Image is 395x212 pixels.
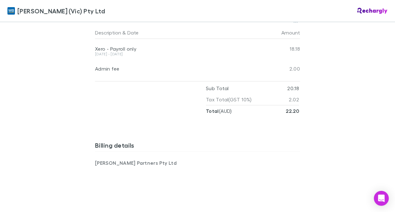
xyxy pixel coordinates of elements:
button: Description [95,26,121,39]
span: [PERSON_NAME] (Vic) Pty Ltd [17,6,105,16]
p: ( AUD ) [206,105,232,117]
div: Admin fee [95,66,263,72]
div: & [95,26,260,39]
img: William Buck (Vic) Pty Ltd's Logo [7,7,15,15]
p: Sub Total [206,83,229,94]
button: Date [127,26,138,39]
div: 18.18 [263,39,300,59]
p: 20.18 [287,83,299,94]
p: Tax Total (GST 10%) [206,94,252,105]
div: Open Intercom Messenger [374,191,389,206]
h3: Billing details [95,141,300,151]
p: [PERSON_NAME] Partners Pty Ltd [95,159,197,167]
strong: 22.20 [286,108,299,114]
p: 2.02 [289,94,299,105]
strong: Total [206,108,219,114]
div: 2.00 [263,59,300,79]
img: Rechargly Logo [357,8,388,14]
div: [DATE] - [DATE] [95,52,263,56]
div: Xero - Payroll only [95,46,263,52]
